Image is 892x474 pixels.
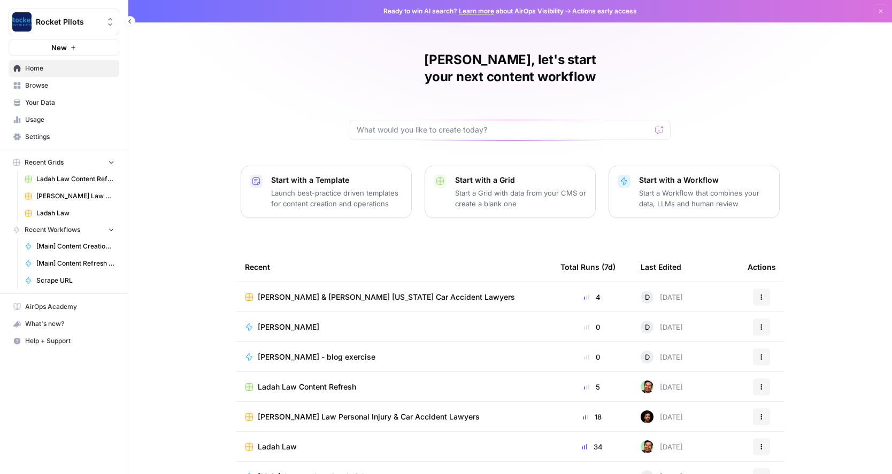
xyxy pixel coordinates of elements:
a: Settings [9,128,119,145]
div: Total Runs (7d) [560,252,616,282]
span: Ladah Law Content Refresh [258,382,356,392]
p: Start with a Workflow [639,175,771,185]
span: Ladah Law [36,208,114,218]
button: Help + Support [9,332,119,349]
span: Settings [25,132,114,142]
a: Ladah Law Content Refresh [20,170,119,188]
div: [DATE] [641,351,683,363]
a: Home [9,60,119,77]
a: Ladah Law [20,205,119,222]
p: Start with a Grid [455,175,587,185]
div: What's new? [9,316,119,332]
div: 0 [560,352,624,362]
a: [Main] Content Refresh Article [20,255,119,272]
a: [PERSON_NAME] [245,322,543,332]
div: 5 [560,382,624,392]
button: Start with a TemplateLaunch best-practice driven templates for content creation and operations [241,166,412,218]
div: [DATE] [641,410,683,423]
a: AirOps Academy [9,298,119,315]
span: Scrape URL [36,276,114,285]
span: D [645,352,650,362]
span: [PERSON_NAME] [258,322,319,332]
span: Ladah Law Content Refresh [36,174,114,184]
div: 4 [560,292,624,302]
img: Rocket Pilots Logo [12,12,32,32]
span: [PERSON_NAME] - blog exercise [258,352,375,362]
button: Start with a GridStart a Grid with data from your CMS or create a blank one [425,166,596,218]
p: Start a Workflow that combines your data, LLMs and human review [639,188,771,209]
div: [DATE] [641,291,683,304]
span: AirOps Academy [25,302,114,312]
span: New [51,42,67,53]
div: 18 [560,411,624,422]
div: [DATE] [641,380,683,393]
div: Last Edited [641,252,681,282]
span: Browse [25,81,114,90]
span: D [645,292,650,302]
span: [PERSON_NAME] Law Personal Injury & Car Accident Lawyers [36,191,114,201]
img: wt756mygx0n7rybn42vblmh42phm [641,410,653,423]
span: [PERSON_NAME] Law Personal Injury & Car Accident Lawyers [258,411,480,422]
a: Scrape URL [20,272,119,289]
span: [PERSON_NAME] & [PERSON_NAME] [US_STATE] Car Accident Lawyers [258,292,515,302]
span: Recent Workflows [25,225,80,235]
a: [PERSON_NAME] & [PERSON_NAME] [US_STATE] Car Accident Lawyers [245,292,543,302]
h1: [PERSON_NAME], let's start your next content workflow [350,51,671,86]
button: Recent Grids [9,154,119,170]
a: Your Data [9,94,119,111]
button: Workspace: Rocket Pilots [9,9,119,35]
button: New [9,40,119,56]
button: Recent Workflows [9,222,119,238]
img: d1tj6q4qn00rgj0pg6jtyq0i5owx [641,380,653,393]
a: [Main] Content Creation Article [20,238,119,255]
p: Start with a Template [271,175,403,185]
div: 0 [560,322,624,332]
span: Ladah Law [258,441,297,452]
button: What's new? [9,315,119,332]
a: Ladah Law [245,441,543,452]
span: Your Data [25,98,114,107]
span: Rocket Pilots [36,17,101,27]
div: Actions [748,252,776,282]
img: d1tj6q4qn00rgj0pg6jtyq0i5owx [641,440,653,453]
span: [Main] Content Refresh Article [36,259,114,268]
span: Recent Grids [25,158,64,167]
a: [PERSON_NAME] Law Personal Injury & Car Accident Lawyers [20,188,119,205]
span: Ready to win AI search? about AirOps Visibility [383,6,564,16]
a: Learn more [459,7,494,15]
a: Usage [9,111,119,128]
p: Launch best-practice driven templates for content creation and operations [271,188,403,209]
span: Home [25,64,114,73]
a: [PERSON_NAME] Law Personal Injury & Car Accident Lawyers [245,411,543,422]
a: Ladah Law Content Refresh [245,382,543,392]
div: Recent [245,252,543,282]
span: Help + Support [25,336,114,346]
span: Usage [25,115,114,125]
div: [DATE] [641,440,683,453]
button: Start with a WorkflowStart a Workflow that combines your data, LLMs and human review [609,166,780,218]
input: What would you like to create today? [357,125,651,135]
span: [Main] Content Creation Article [36,242,114,251]
span: D [645,322,650,332]
div: [DATE] [641,321,683,333]
a: Browse [9,77,119,94]
a: [PERSON_NAME] - blog exercise [245,352,543,362]
span: Actions early access [572,6,637,16]
p: Start a Grid with data from your CMS or create a blank one [455,188,587,209]
div: 34 [560,441,624,452]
